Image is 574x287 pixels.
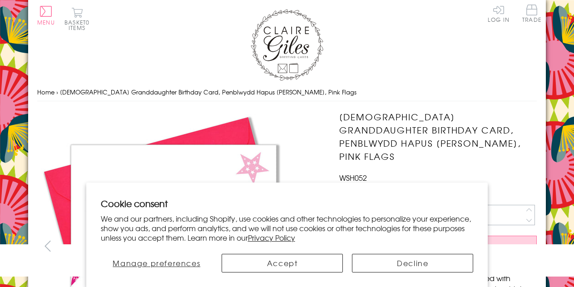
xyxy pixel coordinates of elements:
[56,88,58,96] span: ›
[352,254,473,272] button: Decline
[251,9,323,81] img: Claire Giles Greetings Cards
[488,5,510,22] a: Log In
[339,110,537,163] h1: [DEMOGRAPHIC_DATA] Granddaughter Birthday Card, Penblwydd Hapus [PERSON_NAME], Pink Flags
[37,6,55,25] button: Menu
[101,197,474,210] h2: Cookie consent
[37,236,58,256] button: prev
[522,5,541,22] span: Trade
[101,214,474,242] p: We and our partners, including Shopify, use cookies and other technologies to personalize your ex...
[37,18,55,26] span: Menu
[60,88,356,96] span: [DEMOGRAPHIC_DATA] Granddaughter Birthday Card, Penblwydd Hapus [PERSON_NAME], Pink Flags
[69,18,89,32] span: 0 items
[64,7,89,30] button: Basket0 items
[113,257,200,268] span: Manage preferences
[37,88,54,96] a: Home
[101,254,213,272] button: Manage preferences
[522,5,541,24] a: Trade
[339,172,367,183] span: WSH052
[248,232,295,243] a: Privacy Policy
[37,83,537,102] nav: breadcrumbs
[222,254,343,272] button: Accept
